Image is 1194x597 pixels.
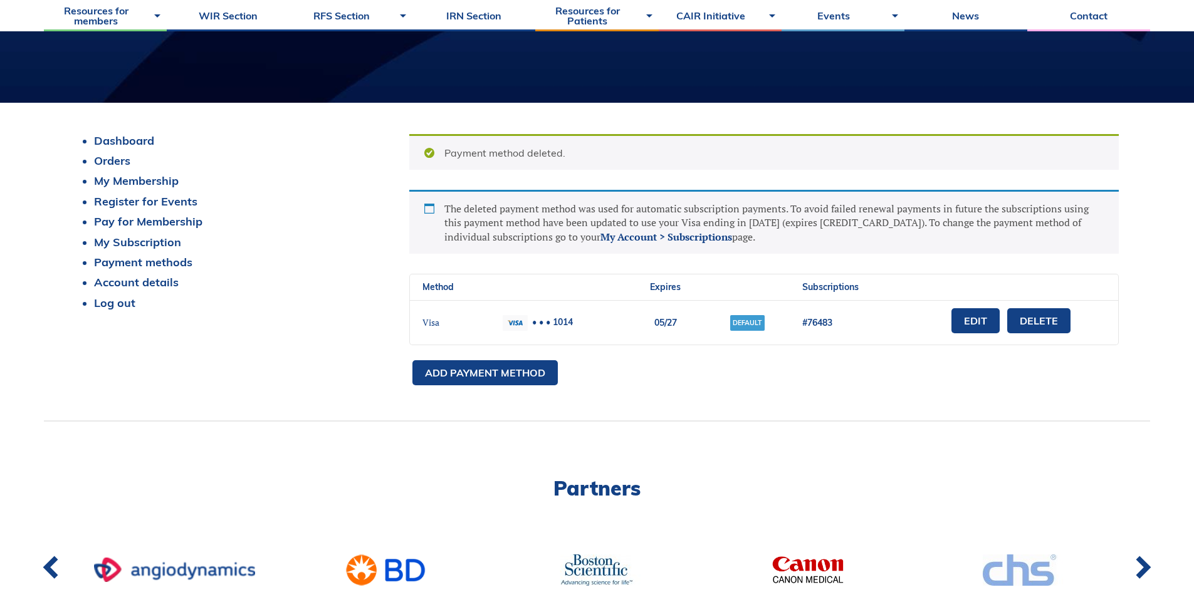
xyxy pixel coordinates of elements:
[94,275,179,289] a: Account details
[650,281,681,293] span: Expires
[94,174,179,188] a: My Membership
[422,316,478,329] div: Visa
[802,317,832,328] a: #76483
[802,281,859,293] span: Subscriptions
[409,134,1119,170] div: Payment method deleted.
[409,190,1119,254] div: The deleted payment method was used for automatic subscription payments. To avoid failed renewal ...
[94,194,197,209] a: Register for Events
[94,133,154,148] a: Dashboard
[490,300,626,345] td: • • • 1014
[44,478,1150,498] h2: Partners
[600,230,732,244] a: My Account > Subscriptions
[94,255,192,269] a: Payment methods
[94,235,181,249] a: My Subscription
[94,153,130,168] a: Orders
[626,300,705,345] td: 05/27
[94,214,202,229] a: Pay for Membership
[503,315,528,331] img: Visa
[422,281,454,293] span: Method
[730,315,765,331] mark: Default
[951,308,1000,333] a: Edit
[94,296,135,310] a: Log out
[1007,308,1071,333] a: Delete
[412,360,558,385] a: Add payment method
